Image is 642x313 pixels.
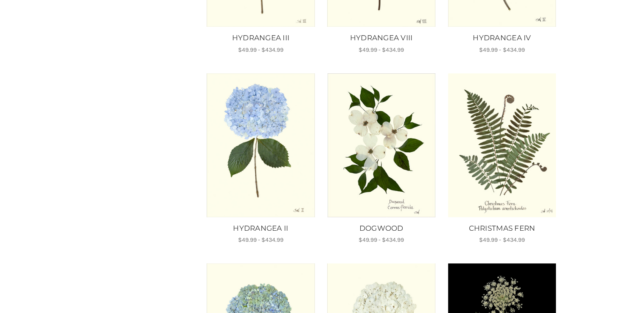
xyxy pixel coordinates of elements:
[446,33,558,44] a: HYDRANGEA IV, Price range from $49.99 to $434.99
[206,73,315,217] img: Unframed
[446,223,558,234] a: CHRISTMAS FERN, Price range from $49.99 to $434.99
[325,33,437,44] a: HYDRANGEA VIII, Price range from $49.99 to $434.99
[325,223,437,234] a: DOGWOOD, Price range from $49.99 to $434.99
[206,73,315,217] a: HYDRANGEA II, Price range from $49.99 to $434.99
[479,236,524,243] span: $49.99 - $434.99
[327,73,436,217] a: DOGWOOD, Price range from $49.99 to $434.99
[359,236,404,243] span: $49.99 - $434.99
[479,46,524,53] span: $49.99 - $434.99
[205,223,317,234] a: HYDRANGEA II, Price range from $49.99 to $434.99
[447,73,556,217] img: Unframed
[238,46,283,53] span: $49.99 - $434.99
[359,46,404,53] span: $49.99 - $434.99
[238,236,283,243] span: $49.99 - $434.99
[327,73,436,217] img: Unframed
[447,73,556,217] a: CHRISTMAS FERN, Price range from $49.99 to $434.99
[205,33,317,44] a: HYDRANGEA III, Price range from $49.99 to $434.99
